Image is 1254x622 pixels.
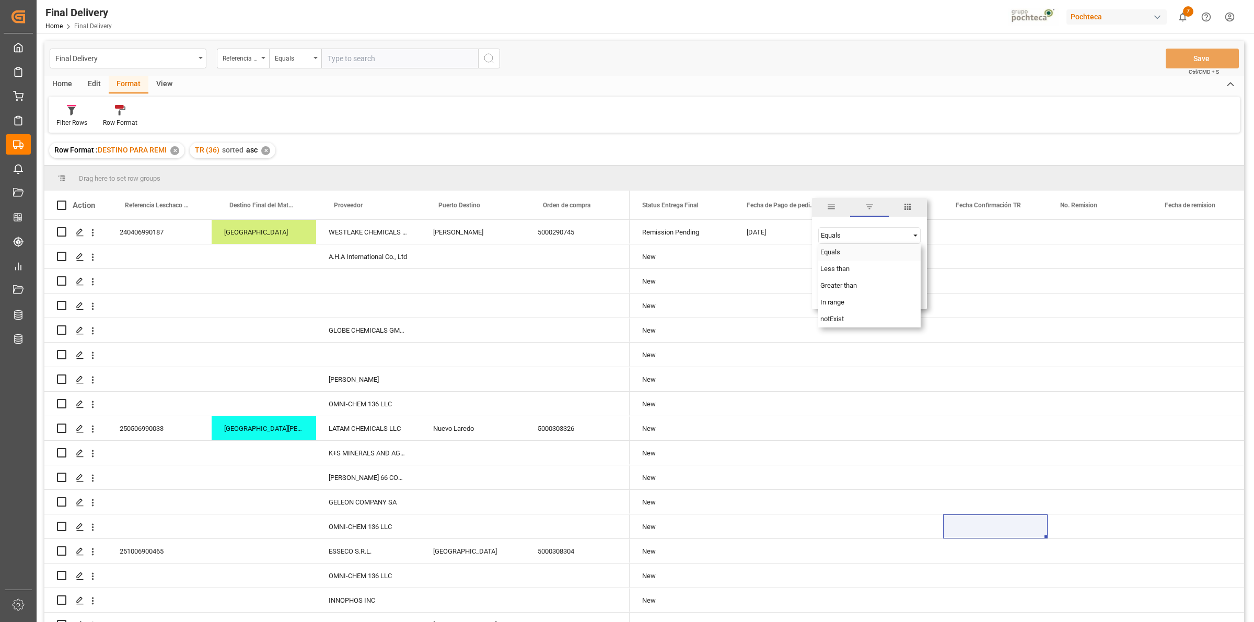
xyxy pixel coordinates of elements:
div: OMNI-CHEM 136 LLC [316,514,421,538]
span: In range [820,298,844,306]
div: Remission Pending [630,220,734,244]
div: 5000303326 [525,416,630,440]
span: Fecha de remision [1165,202,1215,209]
span: Proveedor [334,202,363,209]
button: open menu [50,49,206,68]
div: Referencia Leschaco (Impo) [223,51,258,63]
div: Nuevo Laredo [421,416,525,440]
div: WESTLAKE CHEMICALS & VINYLS LLC [316,220,421,244]
div: INNOPHOS INC [316,588,421,612]
div: Press SPACE to select this row. [44,514,630,539]
div: New [630,539,734,563]
div: Press SPACE to select this row. [44,294,630,318]
span: Puerto Destino [438,202,480,209]
button: show 7 new notifications [1171,5,1194,29]
input: Type to search [321,49,478,68]
a: Home [45,22,63,30]
div: Equals [275,51,310,63]
div: Final Delivery [45,5,112,20]
span: Less than [820,265,850,273]
div: New [630,392,734,416]
div: K+S MINERALS AND AGRICULTURE GMBH [316,441,421,465]
div: Pochteca [1066,9,1167,25]
div: Press SPACE to select this row. [44,220,630,244]
div: OMNI-CHEM 136 LLC [316,564,421,588]
div: Press SPACE to select this row. [44,490,630,514]
div: Row Format [103,118,137,127]
div: New [630,514,734,538]
button: Save [1166,49,1239,68]
div: New [630,441,734,465]
div: New [630,367,734,391]
span: Status Entrega Final [642,202,698,209]
div: LATAM CHEMICALS LLC [316,416,421,440]
div: View [148,76,180,93]
div: New [630,416,734,440]
div: Equals [821,231,909,239]
div: Press SPACE to select this row. [44,269,630,294]
div: New [630,244,734,268]
img: pochtecaImg.jpg_1689854062.jpg [1008,8,1060,26]
span: columns [889,198,927,217]
div: 5000308304 [525,539,630,563]
div: 5000290745 [525,220,630,244]
div: ✕ [170,146,179,155]
div: Press SPACE to select this row. [44,465,630,490]
span: notExist [820,315,844,323]
div: Press SPACE to select this row. [44,392,630,416]
span: Equals [820,248,840,256]
div: New [630,343,734,367]
div: Edit [80,76,109,93]
div: Press SPACE to select this row. [44,588,630,613]
div: New [630,269,734,293]
div: New [630,588,734,612]
div: [PERSON_NAME] 66 COMPANY [316,465,421,489]
span: filter [850,198,888,217]
span: Fecha de Pago de pedimento [747,202,817,209]
span: Referencia Leschaco (Impo) [125,202,190,209]
span: sorted [222,146,243,154]
div: Press SPACE to select this row. [44,441,630,465]
span: Orden de compra [543,202,590,209]
div: Filter Rows [56,118,87,127]
div: New [630,465,734,489]
div: New [630,490,734,514]
span: 7 [1183,6,1193,17]
span: Ctrl/CMD + S [1189,68,1219,76]
div: [GEOGRAPHIC_DATA][PERSON_NAME] [212,416,316,440]
button: Pochteca [1066,7,1171,27]
div: [PERSON_NAME] [316,367,421,391]
div: Home [44,76,80,93]
span: Greater than [820,281,857,289]
div: 251006900465 [107,539,212,563]
button: open menu [217,49,269,68]
span: DESTINO PARA REMI [98,146,167,154]
div: Final Delivery [55,51,195,64]
div: Press SPACE to select this row. [44,244,630,269]
div: OMNI-CHEM 136 LLC [316,392,421,416]
div: Press SPACE to select this row. [44,367,630,392]
div: GLOBE CHEMICALS GMBH [316,318,421,342]
span: Fecha Confirmación TR [956,202,1021,209]
div: Press SPACE to select this row. [44,343,630,367]
span: Drag here to set row groups [79,174,160,182]
div: [GEOGRAPHIC_DATA] [421,539,525,563]
div: New [630,318,734,342]
div: Press SPACE to select this row. [44,416,630,441]
div: Format [109,76,148,93]
div: [GEOGRAPHIC_DATA] [212,220,316,244]
div: ✕ [261,146,270,155]
div: Action [73,201,95,210]
span: general [812,198,850,217]
div: [DATE] [734,220,839,244]
div: Press SPACE to select this row. [44,539,630,564]
span: No. Remision [1060,202,1097,209]
div: Filtering operator [818,227,921,244]
div: Press SPACE to select this row. [44,318,630,343]
div: [PERSON_NAME] [421,220,525,244]
div: A.H.A International Co., Ltd [316,244,421,268]
span: Destino Final del Material [229,202,294,209]
span: asc [246,146,258,154]
div: Press SPACE to select this row. [44,564,630,588]
div: New [630,294,734,318]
